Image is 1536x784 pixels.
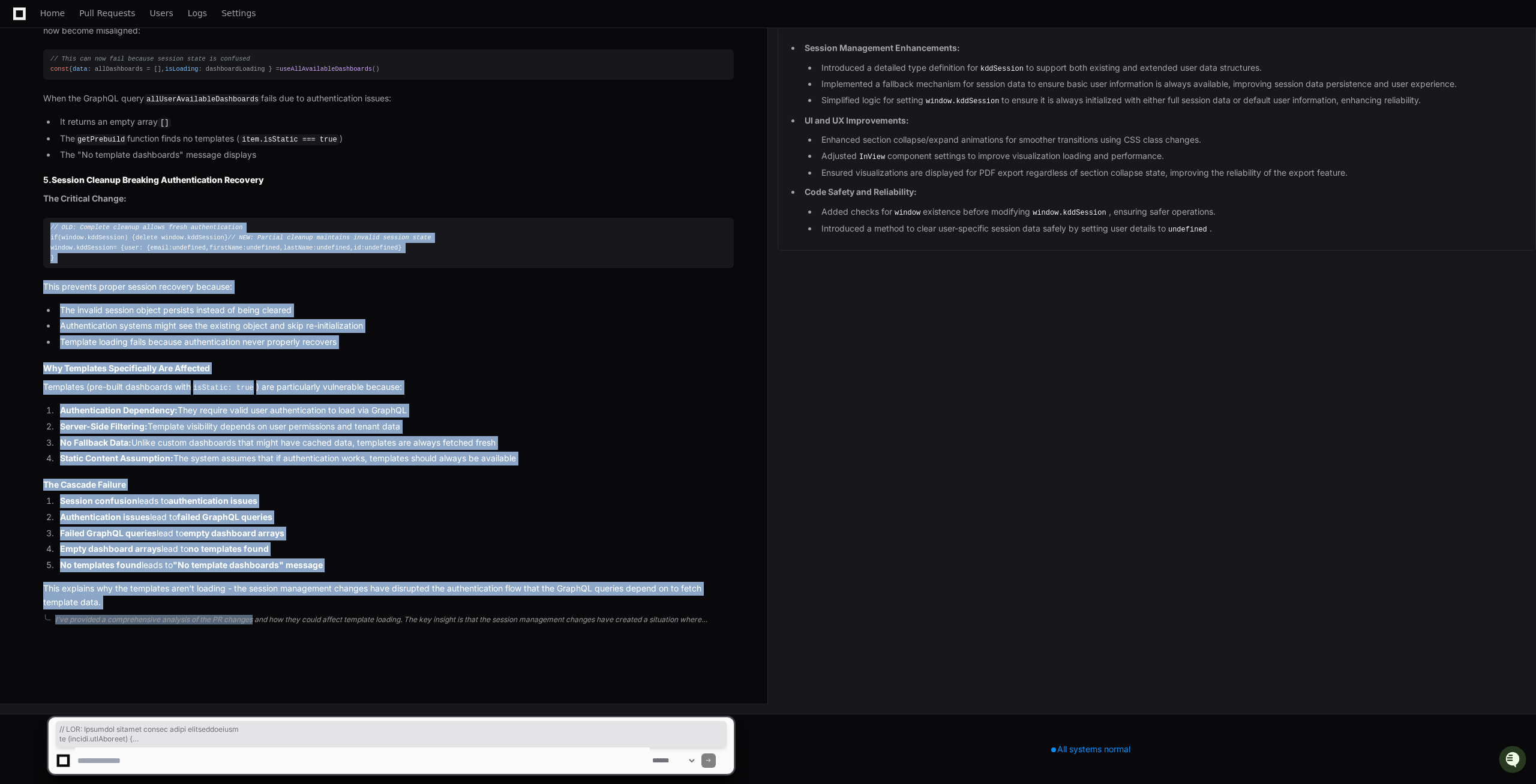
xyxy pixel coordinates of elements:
[50,234,58,241] span: if
[56,436,734,450] li: Unlike custom dashboards that might have cached data, templates are always fetched fresh
[62,234,84,241] span: window
[136,234,158,241] span: delete
[60,405,178,415] strong: Authentication Dependency:
[60,512,150,522] strong: Authentication issues
[88,234,125,241] span: kddSession
[353,244,361,251] span: id
[12,12,36,36] img: PlayerZero
[43,193,127,203] strong: The Critical Change:
[228,234,431,241] span: // NEW: Partial cleanup maintains invalid session state
[188,10,207,17] span: Logs
[60,421,148,431] strong: Server-Side Filtering:
[60,543,161,554] strong: Empty dashboard arrays
[56,319,734,333] li: Authentication systems might see the existing object and skip re-initialization
[805,115,909,125] strong: UI and UX Improvements:
[221,10,256,17] span: Settings
[12,89,34,111] img: 1756235613930-3d25f9e4-fa56-45dd-b3ad-e072dfbd1548
[169,495,257,506] strong: authentication issues
[50,244,73,251] span: window
[317,244,350,251] span: undefined
[204,93,218,107] button: Start new chat
[40,10,65,17] span: Home
[55,615,734,624] div: I've provided a comprehensive analysis of the PR changes and how they could affect template loadi...
[1166,224,1210,235] code: undefined
[56,304,734,317] li: The invalid session object persists instead of being cleared
[50,224,242,231] span: // OLD: Complete cleanup allows fresh authentication
[50,65,69,73] span: const
[978,64,1026,74] code: kddSession
[923,96,1001,107] code: window.kddSession
[60,453,173,463] strong: Static Content Assumption:
[43,174,734,186] h4: 5.
[187,234,224,241] span: kddSession
[818,94,1526,108] li: Simplified logic for setting to ensure it is always initialized with either full session data or ...
[247,244,280,251] span: undefined
[56,452,734,465] li: The system assumes that if authentication works, templates should always be available
[56,510,734,524] li: lead to
[818,222,1526,236] li: Introduced a method to clear user-specific session data safely by setting user details to .
[43,380,734,395] p: Templates (pre-built dashboards with ) are particularly vulnerable because:
[805,43,960,53] strong: Session Management Enhancements:
[365,244,398,251] span: undefined
[280,65,372,73] span: useAllAvailableDashboards
[60,437,131,447] strong: No Fallback Data:
[56,115,734,130] li: It returns an empty array
[76,244,113,251] span: kddSession
[158,118,171,128] code: []
[805,187,917,197] strong: Code Safety and Reliability:
[184,528,284,538] strong: empty dashboard arrays
[191,383,256,393] code: isStatic: true
[52,175,264,185] strong: Session Cleanup Breaking Authentication Recovery
[119,126,145,135] span: Pylon
[41,89,197,101] div: Start new chat
[50,223,727,264] div: ( . ) { . } . = { : { : , : , : , : } }
[818,78,1526,92] li: Implemented a fallback mechanism for session data to ensure basic user information is always avai...
[165,65,198,73] span: isLoading
[1030,208,1108,218] code: window.kddSession
[41,101,152,111] div: We're available if you need us!
[73,65,88,73] span: data
[150,10,173,17] span: Users
[188,543,269,554] strong: no templates found
[43,582,734,609] p: This explains why the templates aren't loading - the session management changes have disrupted th...
[56,404,734,417] li: They require valid user authentication to load via GraphQL
[43,92,734,106] p: When the GraphQL query fails due to authentication issues:
[79,10,135,17] span: Pull Requests
[124,244,139,251] span: user
[818,61,1526,76] li: Introduced a detailed type definition for to support both existing and extended user data structu...
[857,152,887,163] code: InView
[818,134,1526,148] li: Enhanced section collapse/expand animations for smoother transitions using CSS class changes.
[144,94,261,105] code: allUserAvailableDashboards
[173,560,323,570] strong: "No template dashboards" message
[43,362,734,374] h3: Why Templates Specifically Are Affected
[12,48,218,67] div: Welcome
[239,134,339,145] code: item.isStatic === true
[60,495,137,506] strong: Session confusion
[283,244,313,251] span: lastName
[56,542,734,556] li: lead to
[56,148,734,162] li: The "No template dashboards" message displays
[56,494,734,508] li: leads to
[60,560,142,570] strong: No templates found
[85,125,145,135] a: Powered byPylon
[43,479,734,491] h3: The Cascade Failure
[60,528,157,538] strong: Failed GraphQL queries
[892,208,923,218] code: window
[172,244,205,251] span: undefined
[50,55,250,62] span: // This can now fail because session state is confused
[150,244,169,251] span: email
[209,244,242,251] span: firstName
[818,166,1526,180] li: Ensured visualizations are displayed for PDF export regardless of section collapse state, improvi...
[56,420,734,434] li: Template visibility depends on user permissions and tenant data
[59,725,723,744] span: // LOR: Ipsumdol sitamet consec adipi elitseddoeiusm te (incidi.utlAboreet) { dolore magnaa.eniMa...
[56,527,734,540] li: lead to
[56,558,734,572] li: leads to
[177,512,272,522] strong: failed GraphQL queries
[56,335,734,349] li: Template loading fails because authentication never properly recovers
[818,149,1526,164] li: Adjusted component settings to improve visualization loading and performance.
[818,205,1526,220] li: Added checks for existence before modifying , ensuring safer operations.
[50,54,727,74] div: { : allDashboards = [], : dashboardLoading } = ()
[1498,744,1530,777] iframe: Open customer support
[43,280,734,294] p: This prevents proper session recovery because:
